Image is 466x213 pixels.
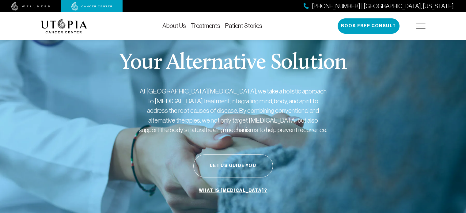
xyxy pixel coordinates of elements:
[162,22,186,29] a: About Us
[119,52,347,74] p: Your Alternative Solution
[416,24,426,29] img: icon-hamburger
[225,22,262,29] a: Patient Stories
[138,86,328,135] p: At [GEOGRAPHIC_DATA][MEDICAL_DATA], we take a holistic approach to [MEDICAL_DATA] treatment, inte...
[71,2,112,11] img: cancer center
[193,154,273,177] button: Let Us Guide You
[304,2,454,11] a: [PHONE_NUMBER] | [GEOGRAPHIC_DATA], [US_STATE]
[312,2,454,11] span: [PHONE_NUMBER] | [GEOGRAPHIC_DATA], [US_STATE]
[338,18,400,34] button: Book Free Consult
[191,22,220,29] a: Treatments
[11,2,50,11] img: wellness
[41,19,87,33] img: logo
[197,185,269,196] a: What is [MEDICAL_DATA]?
